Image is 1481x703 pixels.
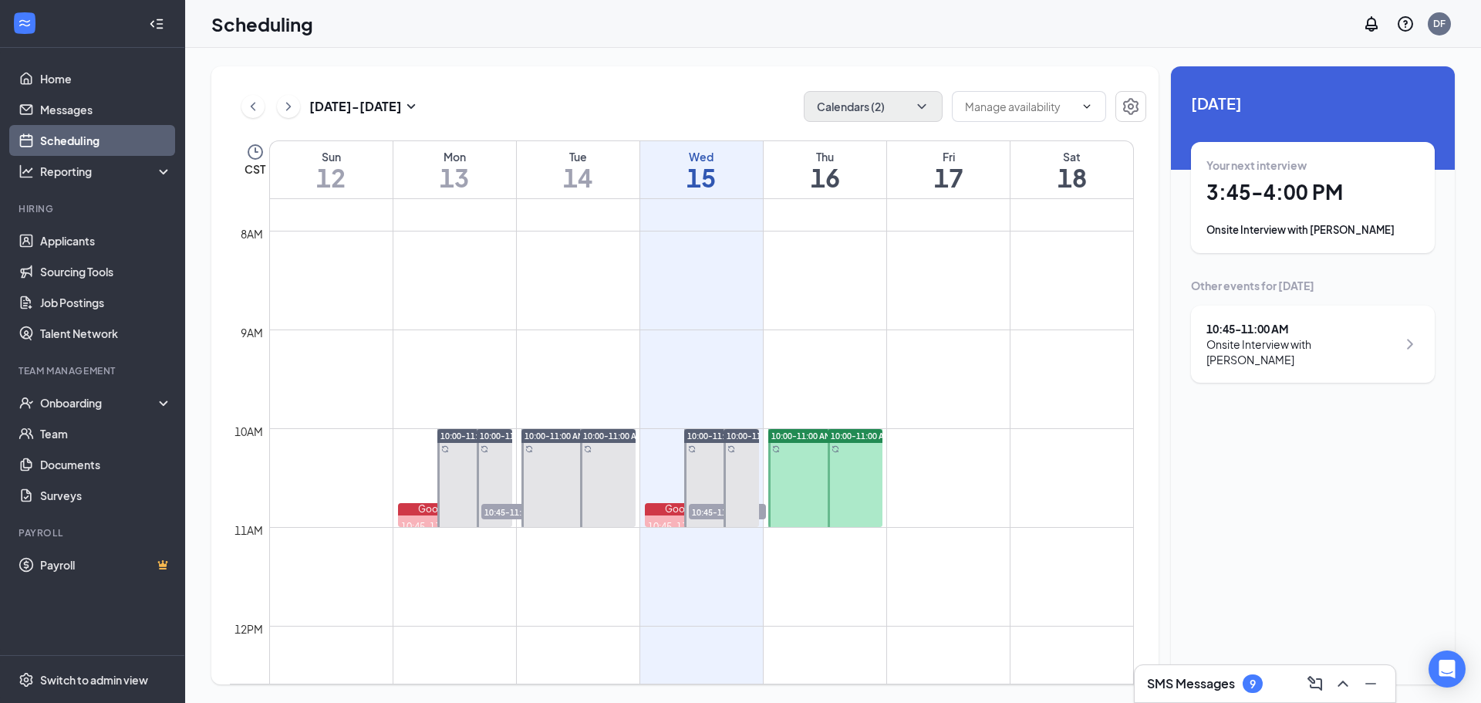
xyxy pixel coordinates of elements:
[1429,651,1466,688] div: Open Intercom Messenger
[40,287,172,318] a: Job Postings
[887,141,1010,198] a: October 17, 2025
[517,141,639,198] a: October 14, 2025
[1361,674,1380,693] svg: Minimize
[19,164,34,179] svg: Analysis
[689,504,766,519] span: 10:45-11:00 AM
[832,445,839,453] svg: Sync
[277,95,300,118] button: ChevronRight
[764,149,886,164] div: Thu
[19,395,34,411] svg: UserCheck
[584,445,592,453] svg: Sync
[19,672,34,688] svg: Settings
[238,225,266,242] div: 8am
[40,225,172,256] a: Applicants
[1191,91,1435,115] span: [DATE]
[804,91,943,122] button: Calendars (2)ChevronDown
[727,445,735,453] svg: Sync
[440,431,501,441] span: 10:00-11:00 AM
[1081,100,1093,113] svg: ChevronDown
[1010,164,1133,191] h1: 18
[40,395,159,411] div: Onboarding
[1401,335,1419,353] svg: ChevronRight
[40,318,172,349] a: Talent Network
[1147,675,1235,692] h3: SMS Messages
[1362,15,1381,33] svg: Notifications
[19,364,169,377] div: Team Management
[398,520,473,533] div: 10:45-11:00 AM
[231,423,266,440] div: 10am
[40,672,148,688] div: Switch to admin view
[645,520,720,533] div: 10:45-11:00 AM
[1206,336,1397,367] div: Onsite Interview with [PERSON_NAME]
[1303,671,1328,696] button: ComposeMessage
[245,161,265,177] span: CST
[1206,222,1419,238] div: Onsite Interview with [PERSON_NAME]
[1396,15,1415,33] svg: QuestionInfo
[270,141,393,198] a: October 12, 2025
[1206,321,1397,336] div: 10:45 - 11:00 AM
[1010,149,1133,164] div: Sat
[1433,17,1446,30] div: DF
[441,445,449,453] svg: Sync
[40,256,172,287] a: Sourcing Tools
[583,431,643,441] span: 10:00-11:00 AM
[480,431,540,441] span: 10:00-11:00 AM
[309,98,402,115] h3: [DATE] - [DATE]
[1250,678,1256,691] div: 9
[211,11,313,37] h1: Scheduling
[1191,278,1435,293] div: Other events for [DATE]
[270,164,393,191] h1: 12
[246,143,265,161] svg: Clock
[40,164,173,179] div: Reporting
[688,445,696,453] svg: Sync
[687,431,747,441] span: 10:00-11:00 AM
[965,98,1074,115] input: Manage availability
[402,97,420,116] svg: SmallChevronDown
[17,15,32,31] svg: WorkstreamLogo
[1115,91,1146,122] button: Settings
[481,504,558,519] span: 10:45-11:00 AM
[727,431,787,441] span: 10:00-11:00 AM
[40,125,172,156] a: Scheduling
[270,149,393,164] div: Sun
[40,418,172,449] a: Team
[831,431,891,441] span: 10:00-11:00 AM
[772,445,780,453] svg: Sync
[525,431,585,441] span: 10:00-11:00 AM
[914,99,929,114] svg: ChevronDown
[1010,141,1133,198] a: October 18, 2025
[1122,97,1140,116] svg: Settings
[149,16,164,32] svg: Collapse
[764,141,886,198] a: October 16, 2025
[481,445,488,453] svg: Sync
[1334,674,1352,693] svg: ChevronUp
[764,164,886,191] h1: 16
[640,164,763,191] h1: 15
[640,141,763,198] a: October 15, 2025
[40,63,172,94] a: Home
[771,431,832,441] span: 10:00-11:00 AM
[40,480,172,511] a: Surveys
[19,526,169,539] div: Payroll
[231,620,266,637] div: 12pm
[40,449,172,480] a: Documents
[281,97,296,116] svg: ChevronRight
[640,149,763,164] div: Wed
[393,149,516,164] div: Mon
[645,503,720,515] div: Google
[525,445,533,453] svg: Sync
[393,141,516,198] a: October 13, 2025
[1358,671,1383,696] button: Minimize
[887,164,1010,191] h1: 17
[1206,179,1419,205] h1: 3:45 - 4:00 PM
[245,97,261,116] svg: ChevronLeft
[887,149,1010,164] div: Fri
[1306,674,1324,693] svg: ComposeMessage
[40,549,172,580] a: PayrollCrown
[393,164,516,191] h1: 13
[517,149,639,164] div: Tue
[398,503,473,515] div: Google
[40,94,172,125] a: Messages
[517,164,639,191] h1: 14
